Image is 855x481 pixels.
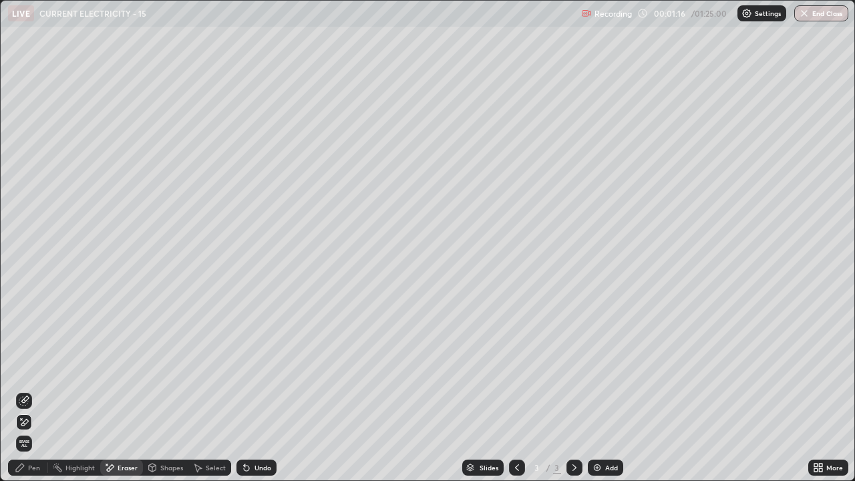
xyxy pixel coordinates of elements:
div: / [546,464,550,472]
div: More [826,464,843,471]
img: class-settings-icons [741,8,752,19]
div: 3 [553,462,561,474]
img: recording.375f2c34.svg [581,8,592,19]
span: Erase all [17,440,31,448]
div: Shapes [160,464,183,471]
div: Add [605,464,618,471]
div: Slides [480,464,498,471]
div: 3 [530,464,544,472]
div: Highlight [65,464,95,471]
p: Settings [755,10,781,17]
p: CURRENT ELECTRICITY - 15 [39,8,146,19]
button: End Class [794,5,848,21]
p: Recording [594,9,632,19]
div: Pen [28,464,40,471]
div: Select [206,464,226,471]
img: end-class-cross [799,8,810,19]
p: LIVE [12,8,30,19]
div: Eraser [118,464,138,471]
img: add-slide-button [592,462,603,473]
div: Undo [254,464,271,471]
